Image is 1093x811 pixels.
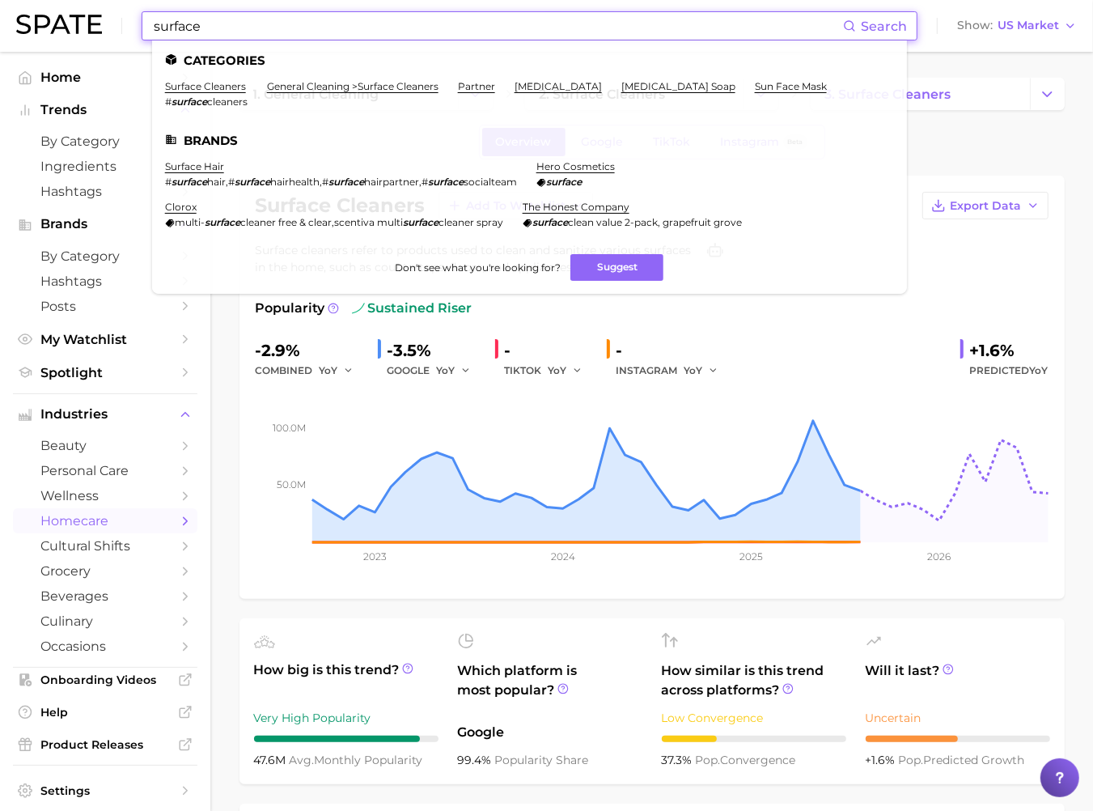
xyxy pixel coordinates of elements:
[616,361,730,380] div: INSTAGRAM
[13,98,197,122] button: Trends
[165,216,503,228] div: ,
[13,533,197,558] a: cultural shifts
[40,639,170,654] span: occasions
[328,176,364,188] em: surface
[13,609,197,634] a: culinary
[40,184,170,199] span: Hashtags
[40,783,170,798] span: Settings
[256,299,325,318] span: Popularity
[16,15,102,34] img: SPATE
[40,159,170,174] span: Ingredients
[570,254,663,281] button: Suggest
[40,134,170,149] span: by Category
[616,338,730,363] div: -
[755,80,827,92] a: sun face mask
[662,661,846,700] span: How similar is this trend across platforms?
[458,753,495,767] span: 99.4%
[40,248,170,264] span: by Category
[13,269,197,294] a: Hashtags
[13,668,197,692] a: Onboarding Videos
[568,216,742,228] span: clean value 2-pack, grapefruit grove
[927,550,951,563] tspan: 2026
[696,753,721,767] abbr: popularity index
[13,360,197,385] a: Spotlight
[13,129,197,154] a: by Category
[13,402,197,427] button: Industries
[165,53,894,67] li: Categories
[165,160,224,172] a: surface hair
[13,294,197,319] a: Posts
[866,753,899,767] span: +1.6%
[165,134,894,147] li: Brands
[13,458,197,483] a: personal care
[464,176,517,188] span: socialteam
[254,736,438,742] div: 9 / 10
[970,338,1049,363] div: +1.6%
[254,660,438,700] span: How big is this trend?
[165,96,172,108] span: #
[40,588,170,604] span: beverages
[13,154,197,179] a: Ingredients
[998,21,1059,30] span: US Market
[13,327,197,352] a: My Watchlist
[207,96,248,108] span: cleaners
[951,199,1022,213] span: Export Data
[899,753,1025,767] span: predicted growth
[662,753,696,767] span: 37.3%
[40,365,170,380] span: Spotlight
[549,361,583,380] button: YoY
[13,634,197,659] a: occasions
[395,261,561,274] span: Don't see what you're looking for?
[320,361,354,380] button: YoY
[352,302,365,315] img: sustained riser
[205,216,240,228] em: surface
[40,332,170,347] span: My Watchlist
[662,736,846,742] div: 3 / 10
[172,96,207,108] em: surface
[403,216,438,228] em: surface
[256,361,365,380] div: combined
[13,508,197,533] a: homecare
[320,363,338,377] span: YoY
[13,558,197,584] a: grocery
[13,584,197,609] a: beverages
[13,179,197,204] a: Hashtags
[40,70,170,85] span: Home
[322,176,328,188] span: #
[388,361,482,380] div: GOOGLE
[175,216,205,228] span: multi-
[922,192,1049,219] button: Export Data
[267,80,438,92] a: general cleaning >surface cleaners
[696,753,796,767] span: convergence
[13,65,197,90] a: Home
[505,338,594,363] div: -
[165,176,172,188] span: #
[40,217,170,231] span: Brands
[458,661,642,715] span: Which platform is most popular?
[13,483,197,508] a: wellness
[621,80,735,92] a: [MEDICAL_DATA] soap
[13,700,197,724] a: Help
[13,212,197,236] button: Brands
[40,673,170,687] span: Onboarding Videos
[866,661,1050,700] span: Will it last?
[13,732,197,757] a: Product Releases
[458,723,642,742] span: Google
[40,737,170,752] span: Product Releases
[165,80,246,92] a: surface cleaners
[235,176,270,188] em: surface
[515,80,602,92] a: [MEDICAL_DATA]
[254,753,290,767] span: 47.6m
[40,299,170,314] span: Posts
[352,299,472,318] span: sustained riser
[40,488,170,503] span: wellness
[13,779,197,803] a: Settings
[254,708,438,728] div: Very High Popularity
[437,363,455,377] span: YoY
[532,216,568,228] em: surface
[40,407,170,422] span: Industries
[549,363,567,377] span: YoY
[953,15,1081,36] button: ShowUS Market
[256,338,365,363] div: -2.9%
[40,463,170,478] span: personal care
